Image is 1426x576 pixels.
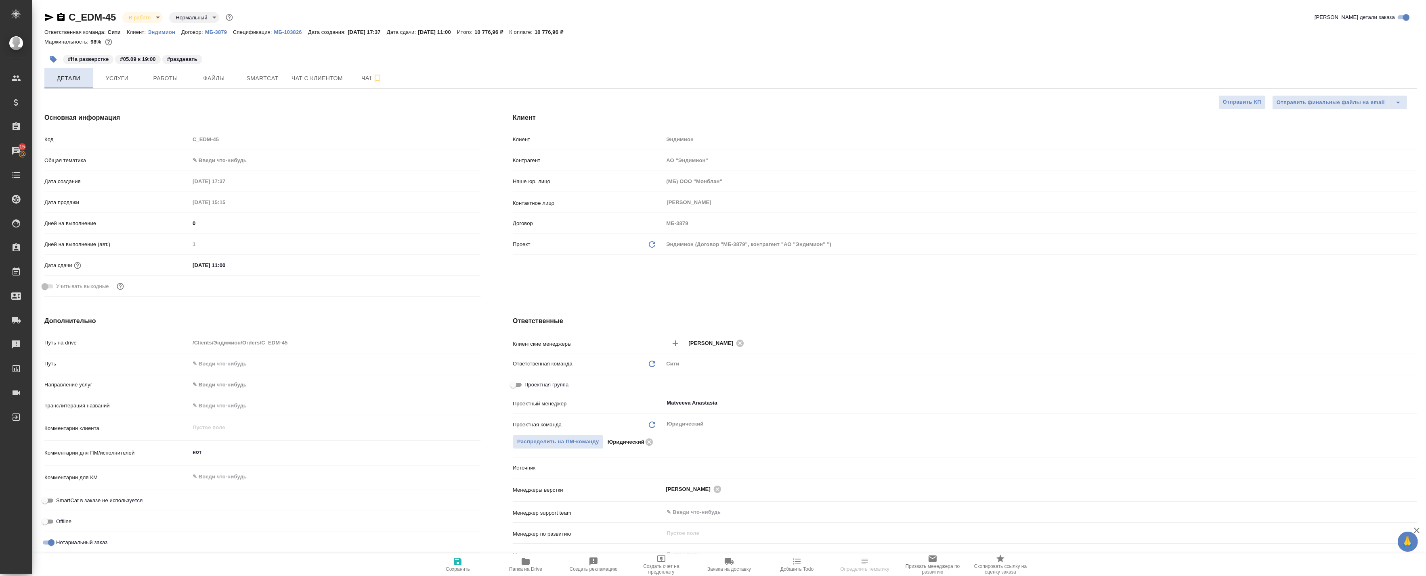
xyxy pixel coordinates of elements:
[707,566,751,572] span: Заявка на доставку
[291,73,343,83] span: Чат с клиентом
[904,563,962,575] span: Призвать менеджера по развитию
[56,13,66,22] button: Скопировать ссылку
[840,566,889,572] span: Определить тематику
[513,113,1417,123] h4: Клиент
[68,55,109,63] p: #На разверстке
[190,259,260,271] input: ✎ Введи что-нибудь
[666,485,715,493] span: [PERSON_NAME]
[44,50,62,68] button: Добавить тэг
[233,29,274,35] p: Спецификация:
[205,29,233,35] p: МБ-3879
[899,553,967,576] button: Призвать менеджера по развитию
[513,435,604,449] button: Распределить на ПМ-команду
[193,157,471,165] div: ✎ Введи что-нибудь
[632,563,690,575] span: Создать счет на предоплату
[663,357,1417,371] div: Сити
[44,424,190,432] p: Комментарии клиента
[967,553,1034,576] button: Скопировать ссылку на оценку заказа
[1398,532,1418,552] button: 🙏
[663,217,1417,229] input: Пустое поле
[663,154,1417,166] input: Пустое поле
[44,360,190,368] p: Путь
[44,381,190,389] p: Направление услуг
[1277,98,1385,107] span: Отправить финальные файлы на email
[688,338,747,348] div: [PERSON_NAME]
[190,337,480,349] input: Пустое поле
[56,497,143,505] span: SmartCat в заказе не используется
[181,29,205,35] p: Договор:
[513,421,562,429] p: Проектная команда
[513,340,663,348] p: Клиентские менеджеры
[44,261,72,269] p: Дата сдачи
[663,461,1417,475] div: ​
[513,136,663,144] p: Клиент
[274,28,308,35] a: МБ-103826
[513,551,663,559] p: Менеджер входящих
[15,143,30,151] span: 15
[1315,13,1395,21] span: [PERSON_NAME] детали заказа
[190,238,480,250] input: Пустое поле
[513,400,663,408] p: Проектный менеджер
[780,566,814,572] span: Добавить Todo
[627,553,695,576] button: Создать счет на предоплату
[457,29,474,35] p: Итого:
[1401,533,1415,550] span: 🙏
[44,136,190,144] p: Код
[120,55,155,63] p: #05.09 к 19:00
[127,29,148,35] p: Клиент:
[666,334,685,353] button: Добавить менеджера
[524,381,568,389] span: Проектная группа
[513,157,663,165] p: Контрагент
[535,29,569,35] p: 10 776,96 ₽
[167,55,197,63] p: #раздавать
[513,219,663,227] p: Договор
[243,73,282,83] span: Smartcat
[308,29,348,35] p: Дата создания:
[513,199,663,207] p: Контактное лицо
[971,563,1030,575] span: Скопировать ссылку на оценку заказа
[173,14,210,21] button: Нормальный
[513,316,1417,326] h4: Ответственные
[190,134,480,145] input: Пустое поле
[161,55,203,62] span: раздавать
[446,566,470,572] span: Сохранить
[763,553,831,576] button: Добавить Todo
[190,358,480,369] input: ✎ Введи что-нибудь
[1413,488,1414,490] button: Open
[352,73,391,83] span: Чат
[663,175,1417,187] input: Пустое поле
[114,55,161,62] span: 05.09 к 19:00
[509,566,542,572] span: Папка на Drive
[831,553,899,576] button: Определить тематику
[513,177,663,186] p: Наше юр. лицо
[169,12,219,23] div: В работе
[44,198,190,207] p: Дата продажи
[509,29,535,35] p: К оплате:
[695,553,763,576] button: Заявка на доставку
[56,538,107,547] span: Нотариальный заказ
[44,39,90,45] p: Маржинальность:
[190,378,480,392] div: ✎ Введи что-нибудь
[44,316,480,326] h4: Дополнительно
[666,484,724,494] div: [PERSON_NAME]
[44,29,108,35] p: Ответственная команда:
[1223,98,1261,107] span: Отправить КП
[56,282,109,290] span: Учитывать выходные
[1272,95,1389,110] button: Отправить финальные файлы на email
[72,260,83,271] button: Если добавить услуги и заполнить их объемом, то дата рассчитается автоматически
[126,14,153,21] button: В работе
[146,73,185,83] span: Работы
[44,339,190,347] p: Путь на drive
[44,177,190,186] p: Дата создания
[387,29,418,35] p: Дата сдачи:
[1413,511,1414,513] button: Open
[474,29,509,35] p: 10 776,96 ₽
[103,37,114,47] button: 175.00 RUB;
[44,449,190,457] p: Комментарии для ПМ/исполнителей
[492,553,560,576] button: Папка на Drive
[44,402,190,410] p: Транслитерация названий
[69,12,116,23] a: C_EDM-45
[1413,402,1414,404] button: Open
[190,154,480,167] div: ✎ Введи что-нибудь
[424,553,492,576] button: Сохранить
